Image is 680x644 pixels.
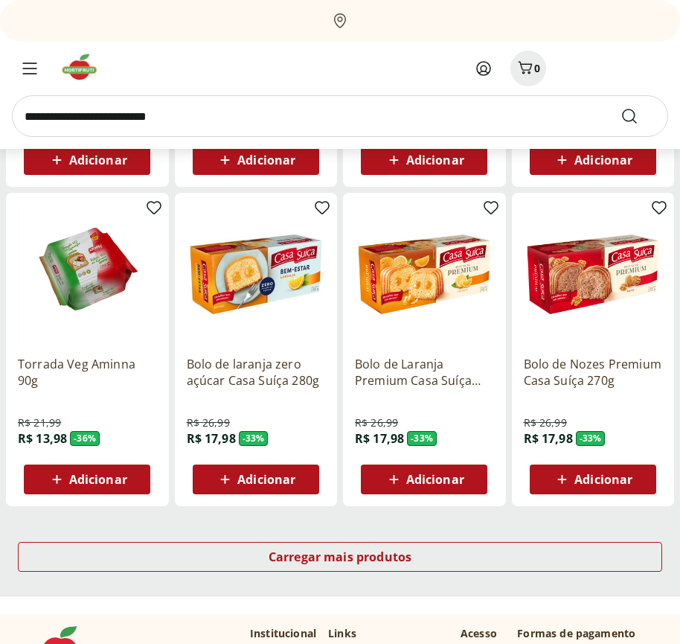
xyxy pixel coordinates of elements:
[355,415,398,430] span: R$ 26,99
[239,431,269,446] span: - 33 %
[524,205,663,344] img: Bolo de Nozes Premium Casa Suíça 270g
[574,474,632,485] span: Adicionar
[576,431,606,446] span: - 33 %
[406,474,464,485] span: Adicionar
[620,107,656,125] button: Submit Search
[407,431,437,446] span: - 33 %
[461,626,497,641] p: Acesso
[187,415,230,430] span: R$ 26,99
[193,465,319,494] button: Adicionar
[269,551,412,563] span: Carregar mais produtos
[18,356,157,389] a: Torrada Veg Aminna 90g
[355,356,494,389] a: Bolo de Laranja Premium Casa Suíça 370g
[530,145,656,175] button: Adicionar
[517,626,650,641] p: Formas de pagamento
[24,145,150,175] button: Adicionar
[12,51,48,86] button: Menu
[187,356,326,389] a: Bolo de laranja zero açúcar Casa Suíça 280g
[69,154,127,166] span: Adicionar
[237,154,295,166] span: Adicionar
[18,205,157,344] img: Torrada Veg Aminna 90g
[60,52,109,82] img: Hortifruti
[524,415,567,430] span: R$ 26,99
[361,145,487,175] button: Adicionar
[12,95,668,137] input: search
[193,145,319,175] button: Adicionar
[70,431,100,446] span: - 36 %
[406,154,464,166] span: Adicionar
[18,430,67,447] span: R$ 13,98
[361,465,487,494] button: Adicionar
[524,356,663,389] a: Bolo de Nozes Premium Casa Suíça 270g
[18,415,61,430] span: R$ 21,99
[24,465,150,494] button: Adicionar
[69,474,127,485] span: Adicionar
[355,205,494,344] img: Bolo de Laranja Premium Casa Suíça 370g
[18,542,662,578] a: Carregar mais produtos
[530,465,656,494] button: Adicionar
[355,430,404,447] span: R$ 17,98
[187,430,236,447] span: R$ 17,98
[534,61,540,75] span: 0
[250,626,316,641] p: Institucional
[187,205,326,344] img: Bolo de laranja zero açúcar Casa Suíça 280g
[524,430,573,447] span: R$ 17,98
[237,474,295,485] span: Adicionar
[510,51,546,86] button: Carrinho
[574,154,632,166] span: Adicionar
